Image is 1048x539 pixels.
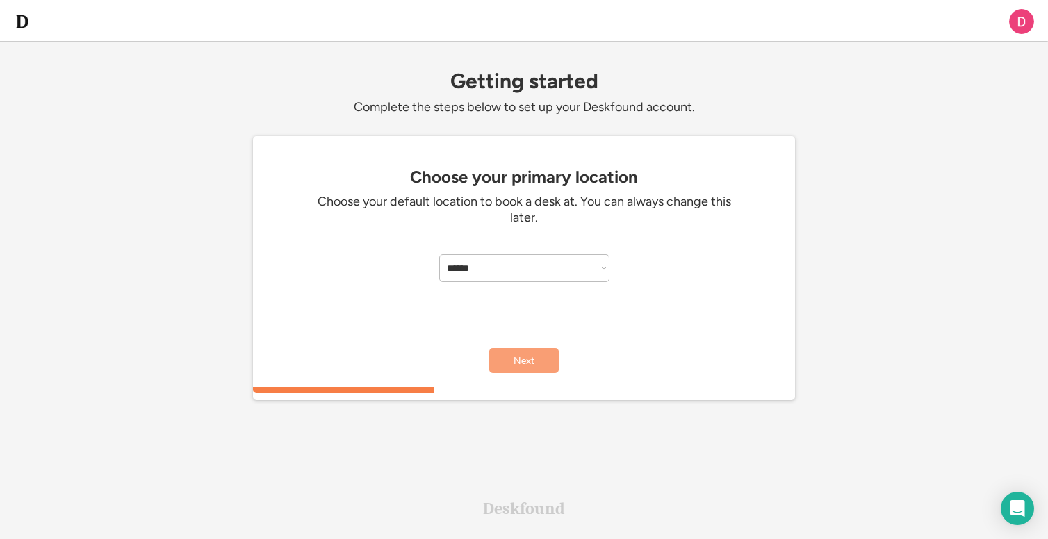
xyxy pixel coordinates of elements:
[316,194,732,226] div: Choose your default location to book a desk at. You can always change this later.
[483,500,565,517] div: Deskfound
[256,387,798,393] div: 33.3333333333333%
[1001,492,1034,525] div: Open Intercom Messenger
[260,167,788,187] div: Choose your primary location
[1009,9,1034,34] img: ACg8ocK2geFYpWHFdBWsQ0-KKP8cs6PR1OgkEfuOMf2f9NV8vvhOOQ=s96-c
[253,69,795,92] div: Getting started
[253,99,795,115] div: Complete the steps below to set up your Deskfound account.
[489,348,559,373] button: Next
[14,13,31,30] img: d-whitebg.png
